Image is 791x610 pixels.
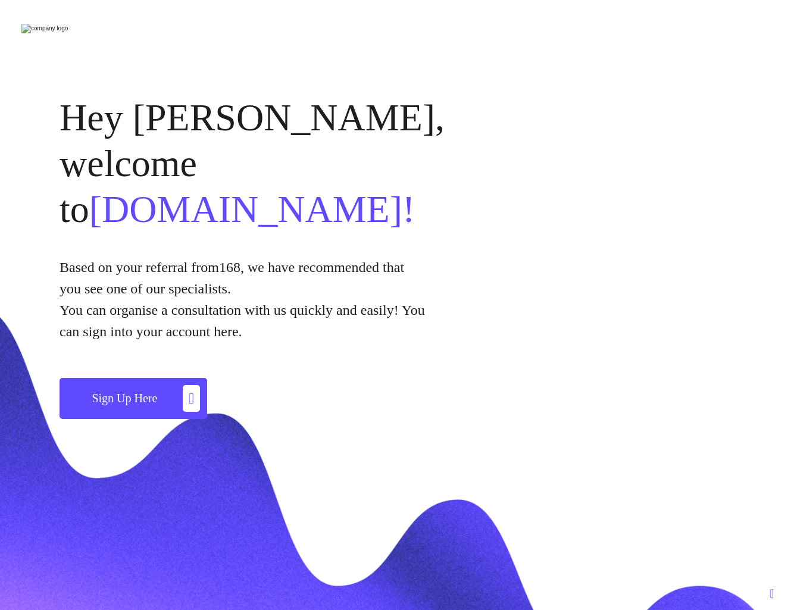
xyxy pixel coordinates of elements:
[219,259,240,275] span: 168
[60,95,464,232] h1: Hey [PERSON_NAME], welcome to
[60,256,429,299] p: Based on your referral from , we have recommended that you see one of our specialists.
[60,378,207,419] button: Sign Up Here
[21,24,68,33] img: company logo
[92,392,157,405] span: Sign Up Here
[89,188,415,230] span: [DOMAIN_NAME]!
[60,299,429,342] p: You can organise a consultation with us quickly and easily! You can sign into your account here.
